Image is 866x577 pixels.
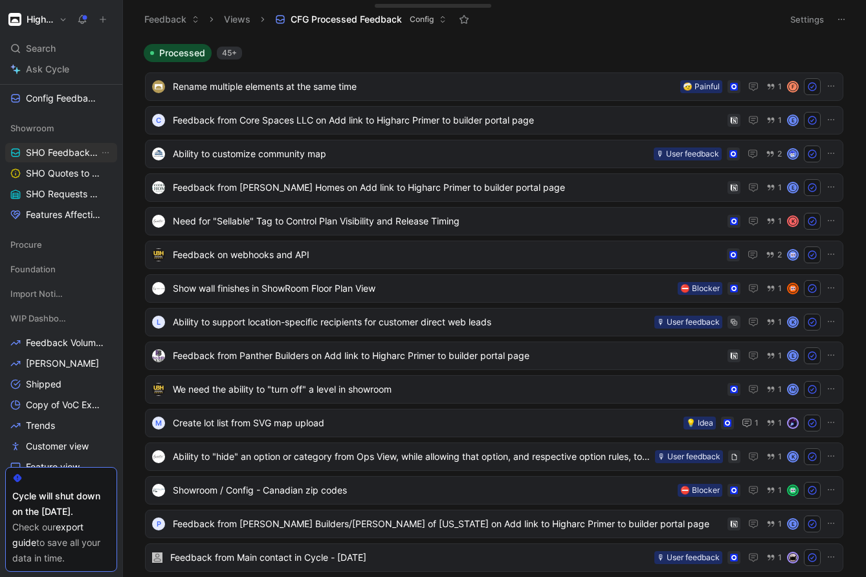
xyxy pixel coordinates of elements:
[269,10,452,29] button: CFG Processed FeedbackConfig
[145,476,843,505] a: logoShowroom / Config - Canadian zip codes⛔️ Blocker1avatar
[26,357,99,370] span: [PERSON_NAME]
[788,250,797,259] img: avatar
[764,382,784,397] button: 1
[173,247,722,263] span: Feedback on webhooks and API
[764,80,784,94] button: 1
[5,89,117,108] a: Config Feedback All
[778,285,782,292] span: 1
[5,184,117,204] a: SHO Requests - All
[144,44,212,62] button: Processed
[152,248,165,261] img: logo
[778,453,782,461] span: 1
[173,180,722,195] span: Feedback from [PERSON_NAME] Homes on Add link to Higharc Primer to builder portal page
[5,259,117,279] div: Foundation
[173,146,649,162] span: Ability to customize community map
[145,207,843,235] a: logoNeed for "Sellable" Tag to Control Plan Visibility and Release Timing1K
[152,181,165,194] img: logo
[152,215,165,228] img: logo
[763,147,784,161] button: 2
[145,72,843,101] a: logoRename multiple elements at the same time🤕 Painful1F
[173,113,722,128] span: Feedback from Core Spaces LLC on Add link to Higharc Primer to builder portal page
[5,60,117,79] a: Ask Cycle
[99,146,112,159] button: View actions
[145,409,843,437] a: MCreate lot list from SVG map upload💡 Idea11avatar
[777,251,782,259] span: 2
[657,316,720,329] div: 🎙 User feedback
[764,483,784,497] button: 1
[778,520,782,528] span: 1
[145,106,843,135] a: CFeedback from Core Spaces LLC on Add link to Higharc Primer to builder portal page1E
[680,282,720,295] div: ⛔️ Blocker
[763,248,784,262] button: 2
[26,92,100,105] span: Config Feedback All
[5,309,117,539] div: WIP DashboardsFeedback Volume Over Time[PERSON_NAME]ShippedCopy of VoC ExternalTrendsCustomer vie...
[26,336,104,349] span: Feedback Volume Over Time
[152,349,165,362] img: logo
[658,450,720,463] div: 🎙 User feedback
[788,486,797,495] img: avatar
[152,80,165,93] img: logo
[12,488,110,519] div: Cycle will shut down on the [DATE].
[152,517,165,530] div: P
[764,113,784,127] button: 1
[778,318,782,326] span: 1
[26,188,100,201] span: SHO Requests - All
[683,80,720,93] div: 🤕 Painful
[5,284,117,307] div: Import Notion
[145,510,843,538] a: PFeedback from [PERSON_NAME] Builders/[PERSON_NAME] of [US_STATE] on Add link to Higharc Primer t...
[764,281,784,296] button: 1
[686,417,713,430] div: 💡 Idea
[152,114,165,127] div: C
[152,383,165,396] img: logo
[173,314,649,330] span: Ability to support location-specific recipients for customer direct web leads
[173,483,672,498] span: Showroom / Config - Canadian zip codes
[173,79,675,94] span: Rename multiple elements at the same time
[777,150,782,158] span: 2
[152,484,165,497] img: logo
[778,419,782,427] span: 1
[218,10,256,29] button: Views
[5,259,117,283] div: Foundation
[27,14,54,25] h1: Higharc
[8,13,21,26] img: Higharc
[145,274,843,303] a: logoShow wall finishes in ShowRoom Floor Plan View⛔️ Blocker1avatar
[657,551,720,564] div: 🎙 User feedback
[152,316,165,329] div: L
[680,484,720,497] div: ⛔️ Blocker
[5,235,117,254] div: Procure
[764,214,784,228] button: 1
[170,550,649,565] span: Feedback from Main contact in Cycle - [DATE]
[5,205,117,224] a: Features Affecting Showroom
[173,449,650,464] span: Ability to "hide" an option or category from Ops View, while allowing that option, and respective...
[145,342,843,370] a: logoFeedback from Panther Builders on Add link to Higharc Primer to builder portal page1E
[788,284,797,293] img: avatar
[5,118,117,224] div: ShowroomSHO Feedback InboxView actionsSHO Quotes to TriageSHO Requests - AllFeatures Affecting Sh...
[5,235,117,258] div: Procure
[145,375,843,404] a: logoWe need the ability to "turn off" a level in showroom1M
[152,450,165,463] img: logo
[755,419,759,427] span: 1
[145,543,843,572] a: Feedback from Main contact in Cycle - [DATE]🎙 User feedback1avatar
[10,263,56,276] span: Foundation
[788,183,797,192] div: E
[788,519,797,528] div: E
[764,349,784,363] button: 1
[152,282,165,295] img: logo
[173,281,672,296] span: Show wall finishes in ShowRoom Floor Plan View
[159,47,205,60] span: Processed
[764,450,784,464] button: 1
[778,116,782,124] span: 1
[217,47,242,60] div: 45+
[10,312,67,325] span: WIP Dashboards
[26,41,56,56] span: Search
[152,147,165,160] img: logo
[152,417,165,430] div: M
[145,140,843,168] a: logoAbility to customize community map🎙 User feedback2avatar
[10,238,42,251] span: Procure
[26,461,80,474] span: Feature view
[173,516,722,532] span: Feedback from [PERSON_NAME] Builders/[PERSON_NAME] of [US_STATE] on Add link to Higharc Primer to...
[5,437,117,456] a: Customer view
[778,352,782,360] span: 1
[5,39,117,58] div: Search
[145,442,843,471] a: logoAbility to "hide" an option or category from Ops View, while allowing that option, and respec...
